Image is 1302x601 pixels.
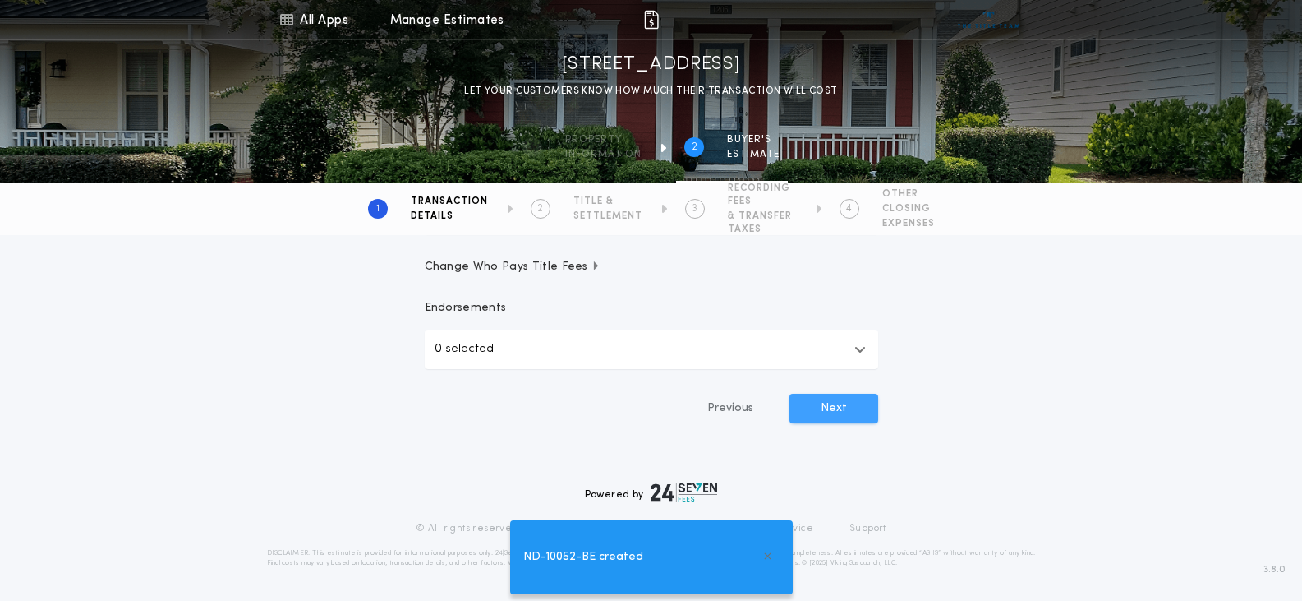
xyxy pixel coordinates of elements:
span: DETAILS [411,210,488,223]
span: Change Who Pays Title Fees [425,259,601,275]
button: Next [789,394,878,423]
h2: 2 [692,141,697,154]
span: ESTIMATE [727,148,780,161]
p: LET YOUR CUSTOMERS KNOW HOW MUCH THEIR TRANSACTION WILL COST [464,83,837,99]
span: SETTLEMENT [573,210,642,223]
button: 0 selected [425,330,878,369]
span: Property [565,133,642,146]
h1: [STREET_ADDRESS] [562,52,741,78]
img: img [642,10,661,30]
span: TRANSACTION [411,195,488,208]
span: RECORDING FEES [728,182,797,208]
button: Previous [674,394,786,423]
span: OTHER [882,187,935,201]
p: Endorsements [425,300,878,317]
h2: 2 [537,202,543,215]
span: BUYER'S [727,133,780,146]
button: Change Who Pays Title Fees [425,259,878,275]
h2: 3 [692,202,697,215]
span: information [565,148,642,161]
p: 0 selected [435,340,494,359]
span: TITLE & [573,195,642,208]
h2: 1 [376,202,380,215]
span: ND-10052-BE created [523,548,643,566]
span: EXPENSES [882,217,935,230]
h2: 4 [846,202,852,215]
img: vs-icon [958,12,1019,28]
img: logo [651,483,718,502]
span: & TRANSFER TAXES [728,210,797,236]
span: CLOSING [882,202,935,215]
div: Powered by [585,483,718,502]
